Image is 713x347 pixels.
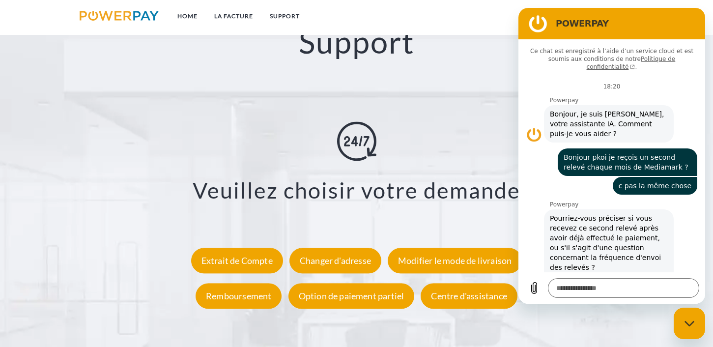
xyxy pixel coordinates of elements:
div: Option de paiement partiel [288,284,415,309]
div: Extrait de Compte [191,248,283,274]
a: Modifier le mode de livraison [385,256,524,266]
h2: Support [36,23,678,61]
a: Support [261,7,308,25]
a: LA FACTURE [206,7,261,25]
a: Home [169,7,206,25]
img: online-shopping.svg [337,122,376,161]
a: Changer d'adresse [287,256,384,266]
div: Remboursement [196,284,282,309]
a: Remboursement [193,291,284,302]
div: Changer d'adresse [289,248,381,274]
div: Centre d'assistance [421,284,517,309]
div: Modifier le mode de livraison [388,248,522,274]
a: Option de paiement partiel [286,291,417,302]
a: CG [587,7,613,25]
h3: Veuillez choisir votre demande [48,177,665,204]
a: Centre d'assistance [418,291,519,302]
iframe: Bouton de lancement de la fenêtre de messagerie, conversation en cours [674,308,705,339]
a: Extrait de Compte [189,256,285,266]
img: logo-powerpay.svg [80,11,159,21]
iframe: Fenêtre de messagerie [518,8,705,304]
